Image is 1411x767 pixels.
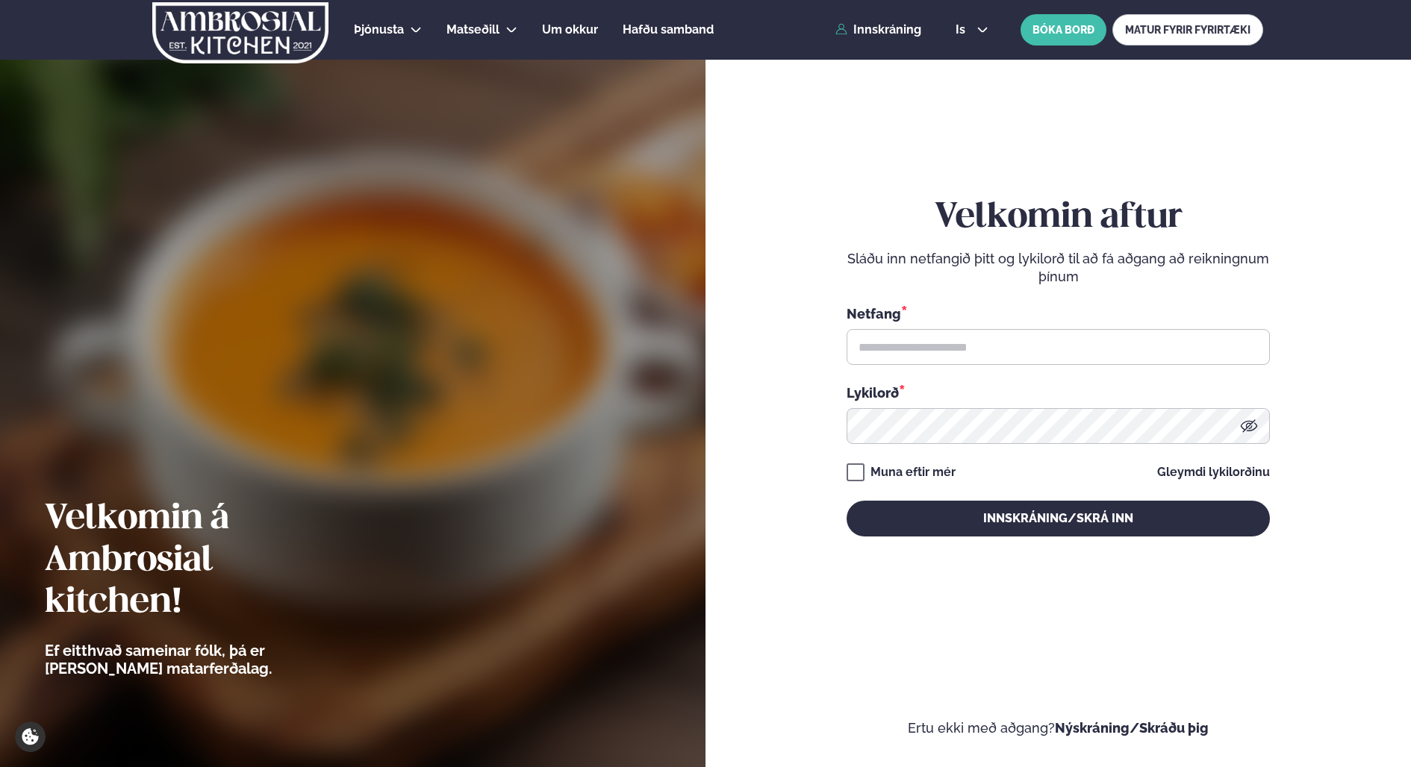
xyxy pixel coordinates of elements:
[847,501,1270,536] button: Innskráning/Skrá inn
[623,22,714,37] span: Hafðu samband
[847,383,1270,402] div: Lykilorð
[835,23,921,37] a: Innskráning
[354,21,404,39] a: Þjónusta
[446,21,499,39] a: Matseðill
[542,22,598,37] span: Um okkur
[944,24,1000,36] button: is
[1021,14,1106,46] button: BÓKA BORÐ
[847,250,1270,286] p: Sláðu inn netfangið þitt og lykilorð til að fá aðgang að reikningnum þínum
[847,197,1270,239] h2: Velkomin aftur
[354,22,404,37] span: Þjónusta
[15,721,46,752] a: Cookie settings
[956,24,970,36] span: is
[45,642,355,677] p: Ef eitthvað sameinar fólk, þá er [PERSON_NAME] matarferðalag.
[1157,466,1270,478] a: Gleymdi lykilorðinu
[1112,14,1263,46] a: MATUR FYRIR FYRIRTÆKI
[152,2,330,63] img: logo
[542,21,598,39] a: Um okkur
[45,498,355,624] h2: Velkomin á Ambrosial kitchen!
[847,304,1270,323] div: Netfang
[750,719,1366,737] p: Ertu ekki með aðgang?
[623,21,714,39] a: Hafðu samband
[446,22,499,37] span: Matseðill
[1055,720,1209,736] a: Nýskráning/Skráðu þig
